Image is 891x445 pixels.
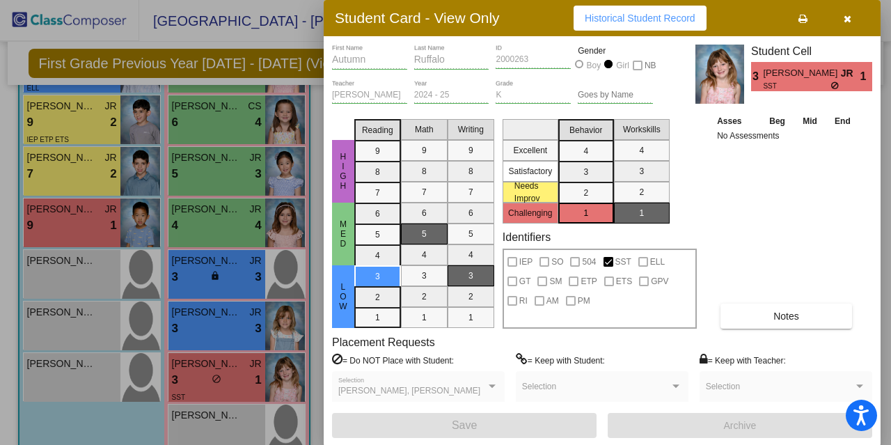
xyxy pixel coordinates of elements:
mat-label: Gender [578,45,653,57]
span: Save [452,419,477,431]
span: SM [549,273,562,290]
span: GPV [651,273,668,290]
span: NB [645,57,656,74]
span: JR [841,66,860,81]
span: GT [519,273,531,290]
span: ETS [616,273,632,290]
span: [PERSON_NAME], [PERSON_NAME] [338,386,480,396]
th: Mid [794,114,826,129]
span: Archive [724,420,757,431]
span: IEP [519,253,533,270]
button: Save [332,413,597,438]
span: SST [763,81,830,91]
input: grade [496,91,571,100]
th: End [826,114,859,129]
th: Beg [760,114,794,129]
h3: Student Card - View Only [335,9,500,26]
input: Enter ID [496,55,571,65]
span: Low [337,282,349,311]
span: Historical Student Record [585,13,695,24]
div: Girl [615,59,629,72]
input: goes by name [578,91,653,100]
span: Notes [773,311,799,322]
span: 1 [860,68,872,85]
label: = Keep with Teacher: [700,353,786,367]
label: Identifiers [503,231,551,244]
span: SO [551,253,563,270]
span: SST [615,253,631,270]
span: [PERSON_NAME] [763,66,840,81]
span: AM [546,292,559,309]
label: = Keep with Student: [516,353,605,367]
input: teacher [332,91,407,100]
span: PM [578,292,590,309]
span: HIgh [337,152,349,191]
h3: Student Cell [751,45,872,58]
span: Med [337,219,349,249]
button: Notes [720,304,852,329]
label: Placement Requests [332,336,435,349]
input: year [414,91,489,100]
td: No Assessments [713,129,860,143]
span: RI [519,292,528,309]
span: ELL [650,253,665,270]
th: Asses [713,114,760,129]
span: 504 [582,253,596,270]
button: Archive [608,413,872,438]
span: ETP [581,273,597,290]
span: 3 [751,68,763,85]
button: Historical Student Record [574,6,707,31]
label: = Do NOT Place with Student: [332,353,454,367]
div: Boy [586,59,601,72]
